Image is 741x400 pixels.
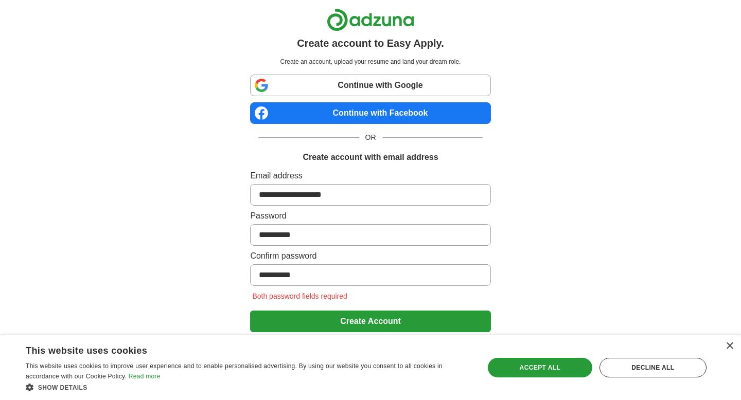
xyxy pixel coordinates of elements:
div: Show details [26,382,471,392]
p: Create an account, upload your resume and land your dream role. [252,57,488,66]
label: Email address [250,170,490,182]
div: This website uses cookies [26,341,445,357]
div: Decline all [599,358,707,377]
h1: Create account with email address [303,151,438,163]
a: Read more, opens a new window [129,373,161,380]
span: Both password fields required [250,292,349,300]
span: Show details [38,384,87,391]
a: Continue with Facebook [250,102,490,124]
div: Close [726,342,733,350]
span: OR [359,132,382,143]
img: Adzuna logo [327,8,414,31]
a: Continue with Google [250,75,490,96]
label: Confirm password [250,250,490,262]
div: Accept all [488,358,592,377]
button: Create Account [250,311,490,332]
span: This website uses cookies to improve user experience and to enable personalised advertising. By u... [26,362,443,380]
h1: Create account to Easy Apply. [297,35,444,51]
label: Password [250,210,490,222]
